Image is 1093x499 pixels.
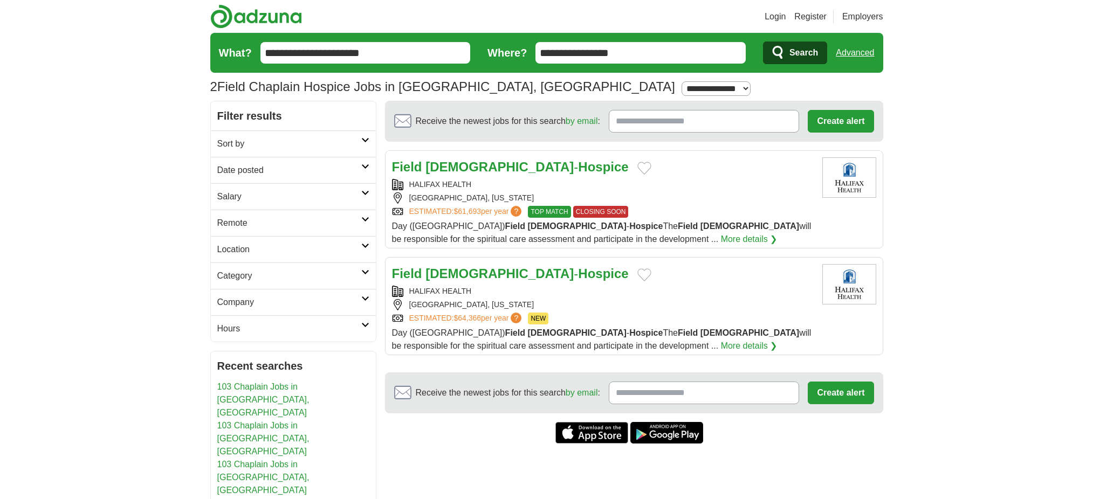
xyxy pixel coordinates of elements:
[217,421,310,456] a: 103 Chaplain Jobs in [GEOGRAPHIC_DATA], [GEOGRAPHIC_DATA]
[217,243,361,256] h2: Location
[217,217,361,230] h2: Remote
[392,160,422,174] strong: Field
[822,157,876,198] img: Halifax Health logo
[836,42,874,64] a: Advanced
[637,268,651,281] button: Add to favorite jobs
[211,157,376,183] a: Date posted
[578,160,628,174] strong: Hospice
[210,77,217,96] span: 2
[211,130,376,157] a: Sort by
[511,206,521,217] span: ?
[765,10,786,23] a: Login
[511,313,521,323] span: ?
[409,287,472,295] a: HALIFAX HEALTH
[453,314,481,322] span: $64,366
[217,296,361,309] h2: Company
[573,206,629,218] span: CLOSING SOON
[425,266,574,281] strong: [DEMOGRAPHIC_DATA]
[217,137,361,150] h2: Sort by
[630,422,703,443] a: Get the Android app
[629,328,663,337] strong: Hospice
[211,289,376,315] a: Company
[578,266,628,281] strong: Hospice
[210,79,676,94] h1: Field Chaplain Hospice Jobs in [GEOGRAPHIC_DATA], [GEOGRAPHIC_DATA]
[678,328,698,337] strong: Field
[210,4,302,29] img: Adzuna logo
[822,264,876,304] img: Halifax Health logo
[566,388,598,397] a: by email
[416,115,600,128] span: Receive the newest jobs for this search :
[700,328,799,337] strong: [DEMOGRAPHIC_DATA]
[219,45,252,61] label: What?
[700,221,799,231] strong: [DEMOGRAPHIC_DATA]
[211,183,376,210] a: Salary
[211,262,376,289] a: Category
[409,206,524,218] a: ESTIMATED:$61,693per year?
[555,422,628,443] a: Get the iPhone app
[409,180,472,189] a: HALIFAX HEALTH
[217,190,361,203] h2: Salary
[217,269,361,282] h2: Category
[808,110,874,133] button: Create alert
[217,322,361,335] h2: Hours
[505,221,525,231] strong: Field
[637,162,651,175] button: Add to favorite jobs
[487,45,527,61] label: Where?
[392,299,814,310] div: [GEOGRAPHIC_DATA], [US_STATE]
[721,339,778,352] a: More details ❯
[211,101,376,130] h2: Filter results
[808,382,874,404] button: Create alert
[392,266,629,281] a: Field [DEMOGRAPHIC_DATA]-Hospice
[794,10,827,23] a: Register
[211,315,376,342] a: Hours
[721,233,778,246] a: More details ❯
[629,221,663,231] strong: Hospice
[217,164,361,177] h2: Date posted
[416,386,600,399] span: Receive the newest jobs for this search :
[842,10,883,23] a: Employers
[392,221,812,244] span: Day ([GEOGRAPHIC_DATA]) - The will be responsible for the spiritual care assessment and participa...
[566,116,598,126] a: by email
[453,207,481,216] span: $61,693
[528,313,548,324] span: NEW
[217,382,310,417] a: 103 Chaplain Jobs in [GEOGRAPHIC_DATA], [GEOGRAPHIC_DATA]
[211,236,376,262] a: Location
[527,328,626,337] strong: [DEMOGRAPHIC_DATA]
[505,328,525,337] strong: Field
[217,358,369,374] h2: Recent searches
[392,266,422,281] strong: Field
[409,313,524,324] a: ESTIMATED:$64,366per year?
[425,160,574,174] strong: [DEMOGRAPHIC_DATA]
[217,460,310,495] a: 103 Chaplain Jobs in [GEOGRAPHIC_DATA], [GEOGRAPHIC_DATA]
[789,42,818,64] span: Search
[211,210,376,236] a: Remote
[392,328,812,350] span: Day ([GEOGRAPHIC_DATA]) - The will be responsible for the spiritual care assessment and participa...
[528,206,570,218] span: TOP MATCH
[763,41,827,64] button: Search
[527,221,626,231] strong: [DEMOGRAPHIC_DATA]
[678,221,698,231] strong: Field
[392,160,629,174] a: Field [DEMOGRAPHIC_DATA]-Hospice
[392,192,814,204] div: [GEOGRAPHIC_DATA], [US_STATE]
